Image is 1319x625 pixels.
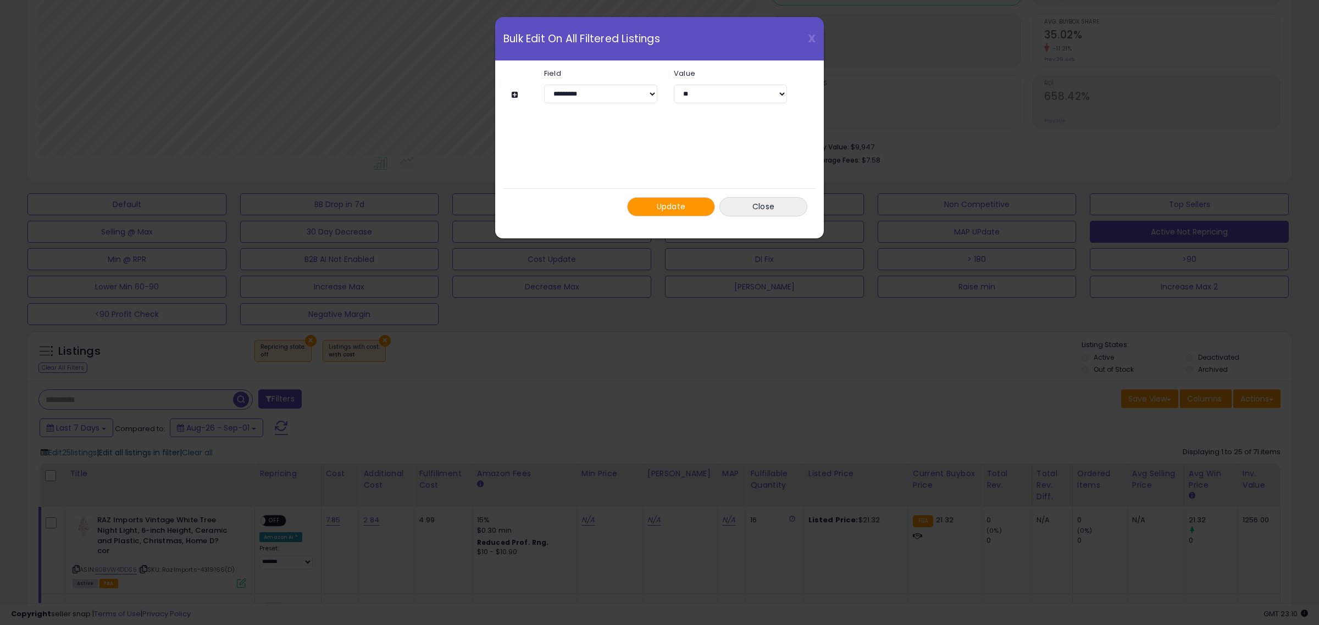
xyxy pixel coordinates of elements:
[666,70,795,77] label: Value
[503,34,660,44] span: Bulk Edit On All Filtered Listings
[657,201,686,212] span: Update
[808,31,816,46] span: X
[536,70,666,77] label: Field
[719,197,807,216] button: Close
